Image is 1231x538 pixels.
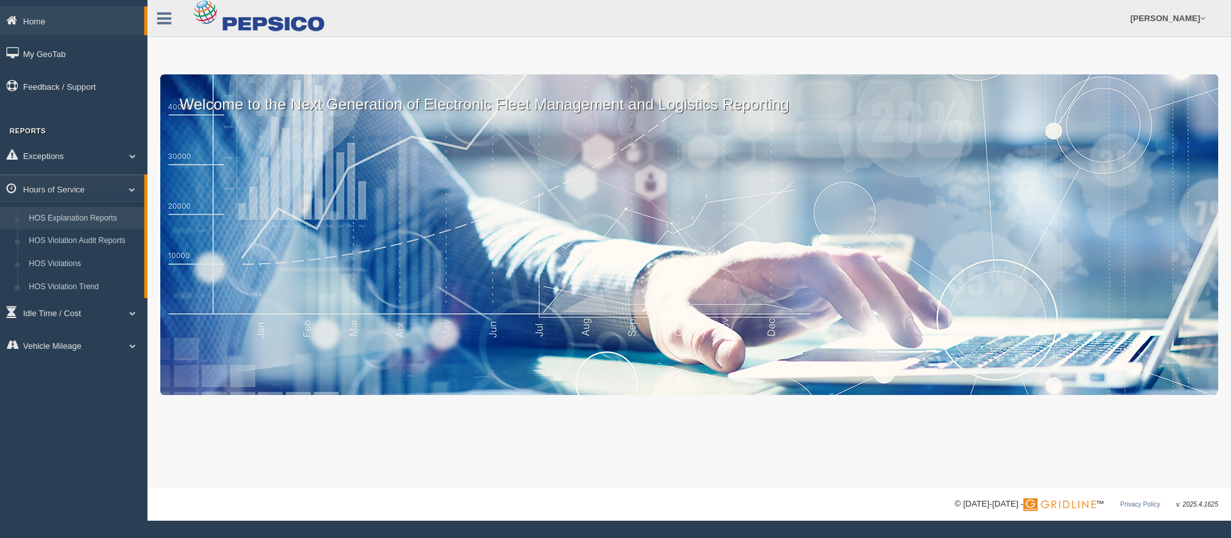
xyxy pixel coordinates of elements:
a: HOS Violation Trend [23,276,144,299]
p: Welcome to the Next Generation of Electronic Fleet Management and Logistics Reporting [160,74,1218,115]
a: HOS Explanation Reports [23,207,144,230]
a: Privacy Policy [1120,501,1160,508]
a: HOS Violation Audit Reports [23,230,144,253]
a: HOS Violations [23,253,144,276]
img: Gridline [1023,498,1096,511]
span: v. 2025.4.1625 [1177,501,1218,508]
div: © [DATE]-[DATE] - ™ [955,498,1218,511]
